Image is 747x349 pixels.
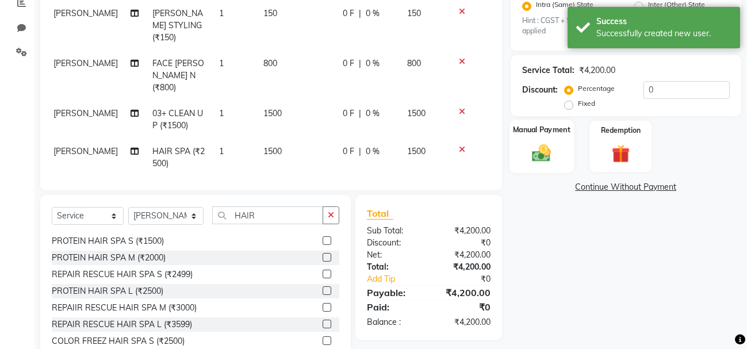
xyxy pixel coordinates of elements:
div: Successfully created new user. [596,28,731,40]
img: _gift.svg [606,143,635,165]
span: | [359,145,361,158]
div: COLOR FREEZ HAIR SPA S (₹2500) [52,335,185,347]
span: [PERSON_NAME] [53,58,118,68]
div: Net: [358,249,428,261]
span: 0 F [343,145,354,158]
div: REPAIR RESCUE HAIR SPA S (₹2499) [52,269,193,281]
div: Sub Total: [358,225,428,237]
span: 03+ CLEAN UP (₹1500) [152,108,203,131]
span: 1 [219,108,224,118]
div: Discount: [522,84,558,96]
a: Add Tip [358,273,440,285]
span: [PERSON_NAME] STYLING (₹150) [152,8,203,43]
span: | [359,108,361,120]
small: Hint : CGST + SGST will be applied [522,16,618,37]
span: 0 % [366,7,380,20]
div: ₹4,200.00 [579,64,615,76]
label: Redemption [601,125,641,136]
span: 150 [407,8,421,18]
div: ₹4,200.00 [428,286,499,300]
label: Percentage [578,83,615,94]
span: 0 F [343,7,354,20]
div: Payable: [358,286,428,300]
div: Paid: [358,300,428,314]
div: ₹0 [440,273,499,285]
span: [PERSON_NAME] [53,108,118,118]
span: | [359,57,361,70]
span: HAIR SPA (₹2500) [152,146,205,168]
span: 800 [407,58,421,68]
div: Success [596,16,731,28]
span: 1500 [407,108,426,118]
div: PROTEIN HAIR SPA L (₹2500) [52,285,163,297]
div: REPAIR RESCUE HAIR SPA L (₹3599) [52,319,192,331]
label: Fixed [578,98,595,109]
span: 0 % [366,145,380,158]
div: Discount: [358,237,428,249]
div: ₹4,200.00 [428,249,499,261]
div: ₹0 [428,300,499,314]
span: 0 % [366,108,380,120]
img: _cash.svg [526,143,557,164]
span: 800 [263,58,277,68]
span: [PERSON_NAME] [53,8,118,18]
div: Service Total: [522,64,574,76]
div: PROTEIN HAIR SPA M (₹2000) [52,252,166,264]
span: 1500 [263,146,282,156]
input: Search or Scan [212,206,323,224]
span: 1 [219,58,224,68]
span: 0 % [366,57,380,70]
div: ₹0 [428,237,499,249]
span: 150 [263,8,277,18]
div: ₹4,200.00 [428,225,499,237]
span: Total [367,208,393,220]
span: [PERSON_NAME] [53,146,118,156]
span: | [359,7,361,20]
div: Balance : [358,316,428,328]
div: PROTEIN HAIR SPA S (₹1500) [52,235,164,247]
label: Manual Payment [513,125,570,136]
span: 0 F [343,108,354,120]
span: 1 [219,146,224,156]
div: REPAIIR RESCUE HAIR SPA M (₹3000) [52,302,197,314]
span: 1 [219,8,224,18]
div: Total: [358,261,428,273]
span: 1500 [263,108,282,118]
span: 0 F [343,57,354,70]
span: 1500 [407,146,426,156]
div: ₹4,200.00 [428,261,499,273]
a: Continue Without Payment [513,181,739,193]
span: FACE [PERSON_NAME] N (₹800) [152,58,204,93]
div: ₹4,200.00 [428,316,499,328]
